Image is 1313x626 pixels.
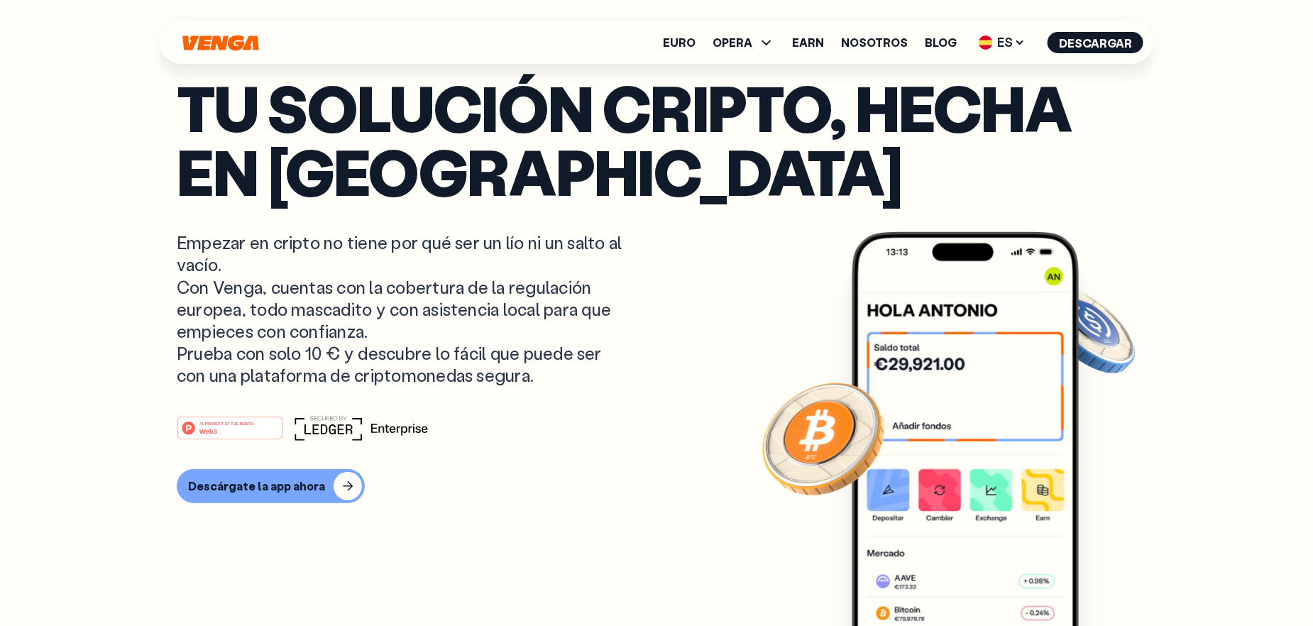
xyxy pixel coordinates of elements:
[759,374,887,502] img: Bitcoin
[792,37,824,48] a: Earn
[713,34,775,51] span: OPERA
[177,231,625,386] p: Empezar en cripto no tiene por qué ser un lío ni un salto al vacío. Con Venga, cuentas con la cob...
[713,37,752,48] span: OPERA
[199,427,217,434] tspan: Web3
[979,35,993,50] img: flag-es
[188,479,325,493] div: Descárgate la app ahora
[663,37,696,48] a: Euro
[1036,278,1138,380] img: USDC coin
[925,37,957,48] a: Blog
[1048,32,1143,53] button: Descargar
[199,421,253,425] tspan: #1 PRODUCT OF THE MONTH
[974,31,1031,54] span: ES
[177,75,1136,203] p: Tu solución cripto, hecha en [GEOGRAPHIC_DATA]
[841,37,908,48] a: Nosotros
[177,469,365,503] button: Descárgate la app ahora
[177,424,283,443] a: #1 PRODUCT OF THE MONTHWeb3
[177,469,1136,503] a: Descárgate la app ahora
[181,35,260,51] svg: Inicio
